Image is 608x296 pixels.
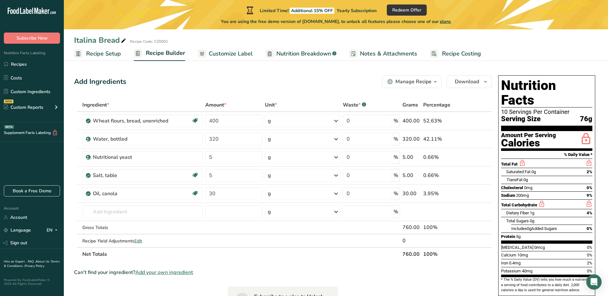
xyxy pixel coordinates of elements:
span: 0g [523,177,528,182]
div: Oil, canola [93,190,173,197]
i: Trans [506,177,517,182]
span: Unit [265,101,277,109]
div: 0.66% [423,153,462,161]
div: BETA [4,125,14,129]
div: Waste [343,101,366,109]
span: Serving Size [501,115,541,123]
span: Grams [402,101,418,109]
button: Subscribe Now [4,33,60,44]
span: Ingredient [82,101,109,109]
a: Book a Free Demo [4,185,60,196]
div: NEW [4,100,13,103]
th: Net Totals [81,247,402,261]
div: Custom Reports [4,104,43,111]
div: 760.00 [402,224,421,231]
div: Recipe Code: CZ0001 [130,39,168,44]
a: Language [4,225,31,236]
span: Notes & Attachments [360,49,417,58]
span: Redeem Offer [392,7,421,13]
div: 0.66% [423,172,462,179]
div: g [268,208,271,216]
div: Open Intercom Messenger [586,274,602,290]
th: 760.00 [401,247,422,261]
span: 2% [587,261,592,265]
span: Customize Label [209,49,253,58]
button: Download [447,75,492,88]
a: Nutrition Breakdown [266,47,336,61]
button: Redeem Offer [387,4,427,16]
section: * The % Daily Value (DV) tells you how much a nutrient in a serving of food contributes to a dail... [501,277,592,293]
span: 0g [531,169,536,174]
span: 5g [516,234,521,239]
span: You are using the free demo version of [DOMAIN_NAME], to unlock all features please choose one of... [221,18,451,25]
a: Terms & Conditions . [4,259,60,268]
span: 2% [587,169,592,174]
button: Manage Recipe [382,75,442,88]
span: 0% [587,226,592,231]
a: About Us . [35,259,51,264]
div: 5.00 [402,153,421,161]
div: g [268,117,271,125]
h1: Nutrition Facts [501,78,592,107]
div: Wheat flours, bread, unenriched [93,117,173,125]
a: FAQ . [28,259,35,264]
div: 3.95% [423,190,462,197]
th: 100% [422,247,463,261]
span: Sodium [501,193,515,198]
a: Hire an Expert . [4,259,26,264]
span: Percentage [423,101,450,109]
span: Add your own ingredient [135,269,193,276]
span: 0mg [524,185,532,190]
span: Total Sugars [506,218,529,223]
div: Can't find your ingredient? [74,269,492,276]
span: Fat [506,177,522,182]
span: 0g [527,226,531,231]
div: g [268,135,271,143]
span: 0% [587,253,592,257]
div: Amount Per Serving [501,132,556,138]
span: Additional 15% OFF [290,8,334,14]
span: Total Carbohydrate [501,203,537,207]
span: Iron [501,261,508,265]
span: Recipe Setup [86,49,121,58]
div: Water, bottled [93,135,173,143]
span: 0% [587,245,592,250]
span: Protein [501,234,515,239]
span: 40mg [522,269,532,273]
span: 0% [587,269,592,273]
span: 1g [530,211,534,215]
span: [MEDICAL_DATA] [501,245,533,250]
div: Salt, table [93,172,173,179]
div: 320.00 [402,135,421,143]
span: Calcium [501,253,516,257]
section: % Daily Value * [501,151,592,159]
span: 0mcg [534,245,545,250]
a: Recipe Costing [430,47,481,61]
a: Notes & Attachments [349,47,417,61]
div: Powered By FoodLabelMaker © 2025 All Rights Reserved [4,278,60,286]
a: Privacy Policy [25,264,44,268]
div: Calories [501,138,556,148]
div: Gross Totals [82,224,203,231]
span: Yearly Subscription [337,8,377,14]
div: 100% [423,224,462,231]
div: EN [47,226,60,234]
div: g [268,172,271,179]
span: Cholesterol [501,185,523,190]
span: plans [440,18,451,25]
input: Add Ingredient [82,205,203,218]
span: Subscribe Now [17,35,48,41]
span: 200mg [516,193,529,198]
span: Potassium [501,269,521,273]
span: Includes Added Sugars [511,226,557,231]
div: 52.63% [423,117,462,125]
a: Customize Label [198,47,253,61]
div: Recipe Yield Adjustments [82,238,203,244]
span: 10mg [517,253,528,257]
div: 10 Servings Per Container [501,109,592,115]
span: Amount [205,101,226,109]
div: Limited Time! [245,6,377,14]
div: Manage Recipe [395,78,432,85]
div: 5.00 [402,172,421,179]
span: 76g [580,115,592,123]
